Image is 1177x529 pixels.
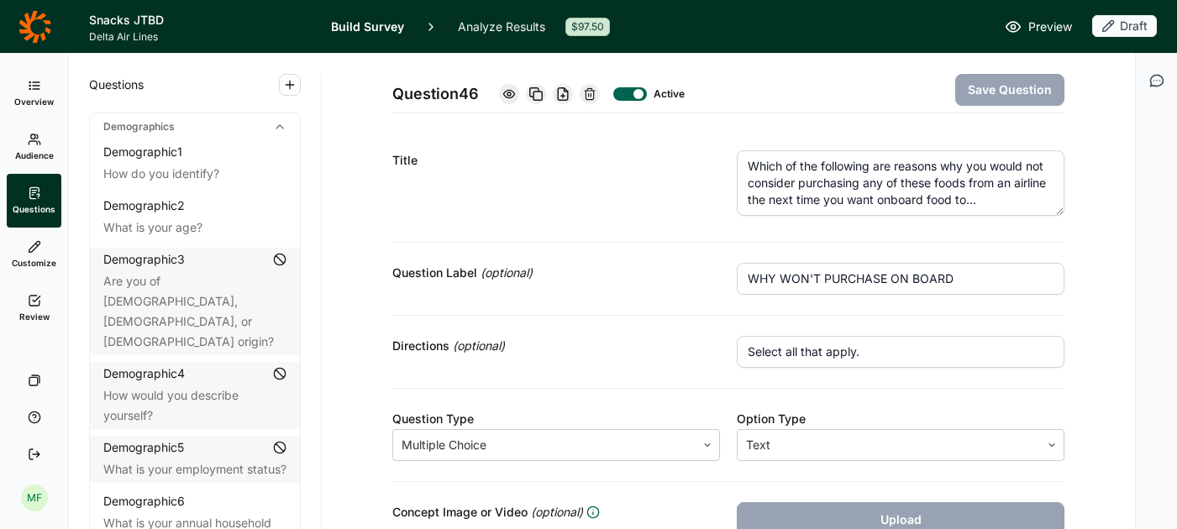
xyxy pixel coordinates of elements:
a: Overview [7,66,61,120]
a: Questions [7,174,61,228]
div: Concept Image or Video [392,502,720,522]
span: Questions [13,203,55,215]
div: Demographic 2 [103,197,185,214]
span: Customize [12,257,56,269]
div: Demographic 6 [103,493,185,510]
div: Demographic 1 [103,144,182,160]
span: Preview [1028,17,1072,37]
div: What is your employment status? [103,459,286,479]
div: Option Type [737,409,1064,429]
div: $97.50 [565,18,610,36]
span: Question 46 [392,82,479,106]
h1: Snacks JTBD [89,10,311,30]
span: (optional) [453,336,505,356]
div: Demographic 3 [103,251,185,268]
div: Title [392,150,720,170]
div: Delete [580,84,600,104]
div: Demographic 4 [103,365,185,382]
div: Question Label [392,263,720,283]
span: Overview [14,96,54,107]
div: Demographics [90,113,300,140]
a: Preview [1005,17,1072,37]
div: How do you identify? [103,164,286,184]
div: MF [21,484,48,511]
span: Audience [15,149,54,161]
div: How would you describe yourself? [103,385,286,426]
a: Review [7,281,61,335]
div: Directions [392,336,720,356]
div: What is your age? [103,217,286,238]
button: Draft [1092,15,1157,39]
span: Review [19,311,50,322]
a: Customize [7,228,61,281]
div: Question Type [392,409,720,429]
span: Questions [89,75,144,95]
div: Demographic 5 [103,439,184,456]
span: (optional) [531,502,583,522]
div: Active [654,87,680,101]
div: Draft [1092,15,1157,37]
span: (optional) [481,263,533,283]
textarea: Which of the following are reasons why you would not consider purchasing any of these foods from ... [737,150,1064,216]
span: Delta Air Lines [89,30,311,44]
a: Audience [7,120,61,174]
div: Are you of [DEMOGRAPHIC_DATA], [DEMOGRAPHIC_DATA], or [DEMOGRAPHIC_DATA] origin? [103,271,286,352]
button: Save Question [955,74,1064,106]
